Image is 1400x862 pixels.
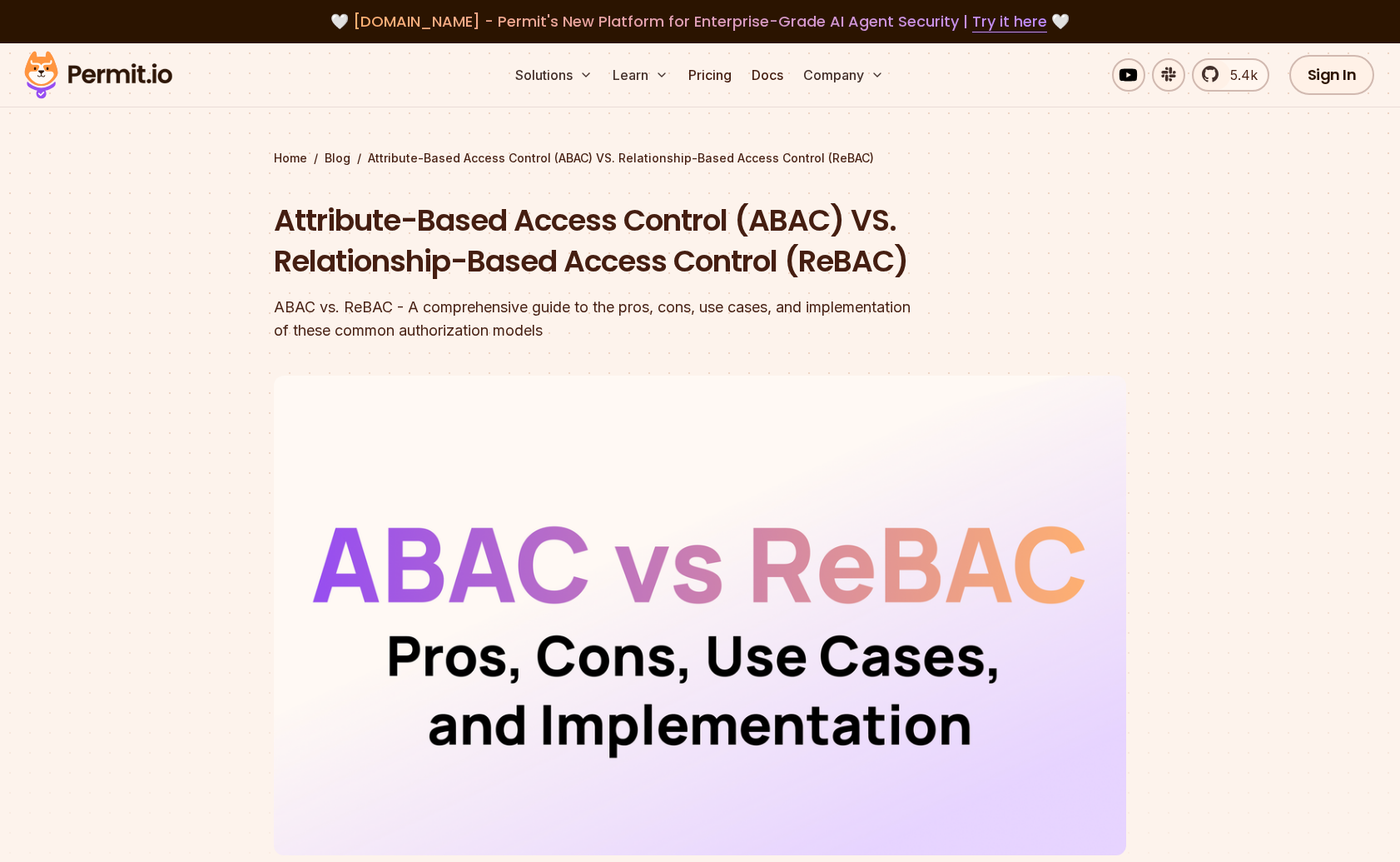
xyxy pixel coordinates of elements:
a: 5.4k [1192,58,1269,92]
div: ABAC vs. ReBAC - A comprehensive guide to the pros, cons, use cases, and implementation of these ... [274,296,913,342]
a: Blog [325,150,350,167]
a: Docs [745,58,790,92]
div: / / [274,150,1126,167]
h1: Attribute-Based Access Control (ABAC) VS. Relationship-Based Access Control (ReBAC) [274,200,913,282]
span: [DOMAIN_NAME] - Permit's New Platform for Enterprise-Grade AI Agent Security | [353,11,1047,32]
img: Attribute-Based Access Control (ABAC) VS. Relationship-Based Access Control (ReBAC) [274,376,1126,855]
button: Learn [606,58,675,92]
a: Sign In [1289,55,1375,95]
span: 5.4k [1220,65,1258,85]
a: Try it here [972,11,1047,32]
img: Permit logo [17,47,180,103]
a: Home [274,150,307,167]
button: Company [797,58,891,92]
div: 🤍 🤍 [40,10,1360,33]
a: Pricing [682,58,738,92]
button: Solutions [509,58,599,92]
